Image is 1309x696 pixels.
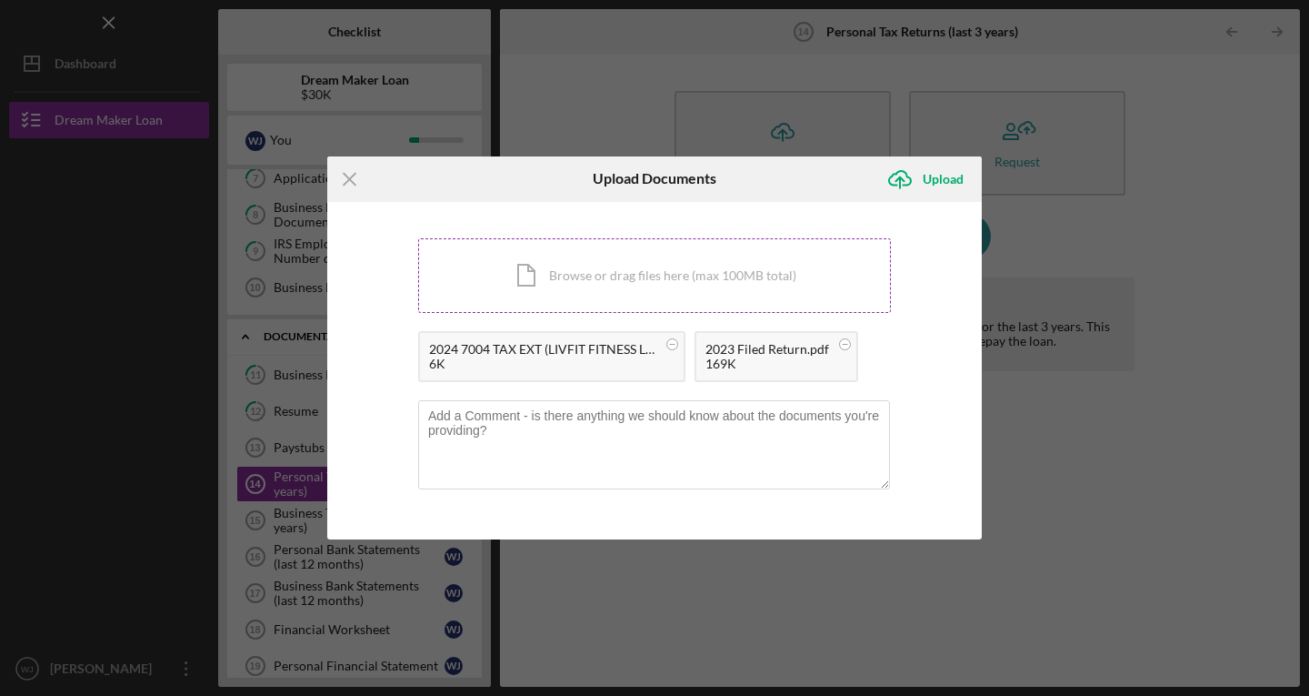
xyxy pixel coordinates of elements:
[705,357,829,371] div: 169K
[923,161,964,197] div: Upload
[429,342,656,357] div: 2024 7004 TAX EXT (LIVFIT FITNESS LLC).pdf
[877,161,982,197] button: Upload
[429,357,656,371] div: 6K
[593,170,716,187] h6: Upload Documents
[705,342,829,357] div: 2023 Filed Return.pdf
